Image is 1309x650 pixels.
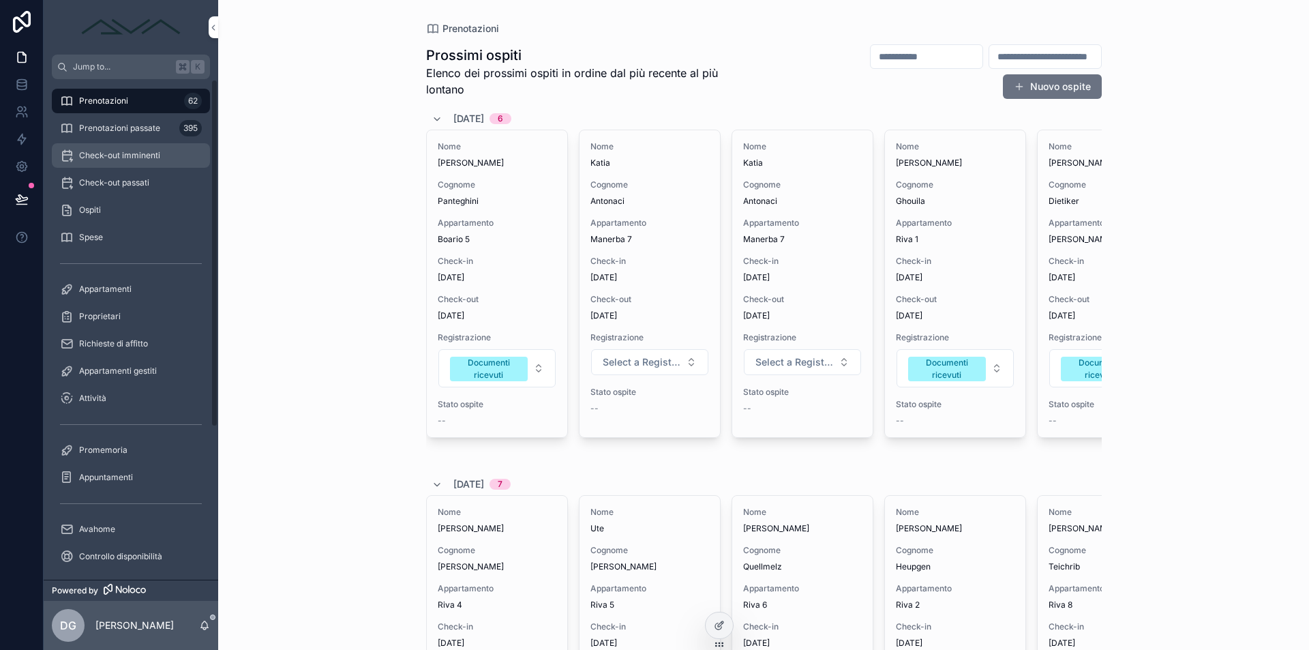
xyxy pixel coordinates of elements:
[1049,415,1057,426] span: --
[192,61,203,72] span: K
[1049,218,1167,228] span: Appartamento
[1049,332,1167,343] span: Registrazione
[438,196,556,207] span: Panteghini
[755,355,833,369] span: Select a Registrazione
[438,332,556,343] span: Registrazione
[1049,158,1167,168] span: [PERSON_NAME]
[52,465,210,490] a: Appuntamenti
[896,415,904,426] span: --
[79,95,128,106] span: Prenotazioni
[743,218,862,228] span: Appartamento
[79,177,149,188] span: Check-out passati
[896,141,1014,152] span: Nome
[590,561,709,572] span: [PERSON_NAME]
[590,621,709,632] span: Check-in
[743,561,862,572] span: Quellmelz
[52,304,210,329] a: Proprietari
[438,561,556,572] span: [PERSON_NAME]
[1061,355,1139,381] button: Unselect DOCUMENTI_RICEVUTI
[184,93,202,109] div: 62
[908,355,986,381] button: Unselect DOCUMENTI_RICEVUTI
[590,545,709,556] span: Cognome
[743,600,862,610] span: Riva 6
[743,158,862,168] span: Katia
[743,294,862,305] span: Check-out
[453,112,484,125] span: [DATE]
[896,638,1014,649] span: [DATE]
[743,621,862,632] span: Check-in
[590,507,709,518] span: Nome
[896,561,1014,572] span: Heupgen
[743,196,862,207] span: Antonaci
[579,130,721,438] a: NomeKatiaCognomeAntonaciAppartamentoManerba 7Check-in[DATE]Check-out[DATE]RegistrazioneSelect But...
[590,638,709,649] span: [DATE]
[896,294,1014,305] span: Check-out
[1049,294,1167,305] span: Check-out
[896,523,1014,534] span: [PERSON_NAME]
[590,234,709,245] span: Manerba 7
[450,355,528,381] button: Unselect DOCUMENTI_RICEVUTI
[52,171,210,195] a: Check-out passati
[79,445,127,456] span: Promemoria
[438,399,556,410] span: Stato ospite
[79,311,121,322] span: Proprietari
[743,332,862,343] span: Registrazione
[52,116,210,141] a: Prenotazioni passate395
[52,143,210,168] a: Check-out imminenti
[438,310,556,321] span: [DATE]
[52,438,210,462] a: Promemoria
[426,46,757,65] h1: Prossimi ospiti
[79,366,157,376] span: Appartamenti gestiti
[1049,600,1167,610] span: Riva 8
[426,65,757,98] span: Elenco dei prossimi ospiti in ordine dal più recente al più lontano
[743,638,862,649] span: [DATE]
[896,545,1014,556] span: Cognome
[1069,357,1130,381] div: Documenti ricevuti
[438,256,556,267] span: Check-in
[896,600,1014,610] span: Riva 2
[438,294,556,305] span: Check-out
[438,141,556,152] span: Nome
[44,580,218,601] a: Powered by
[743,179,862,190] span: Cognome
[896,256,1014,267] span: Check-in
[458,357,520,381] div: Documenti ricevuti
[590,179,709,190] span: Cognome
[52,225,210,250] a: Spese
[1049,256,1167,267] span: Check-in
[52,331,210,356] a: Richieste di affitto
[442,22,499,35] span: Prenotazioni
[743,387,862,398] span: Stato ospite
[1049,349,1167,387] button: Select Button
[743,545,862,556] span: Cognome
[896,234,1014,245] span: Riva 1
[438,415,446,426] span: --
[590,272,709,283] span: [DATE]
[1049,141,1167,152] span: Nome
[1049,583,1167,594] span: Appartamento
[743,234,862,245] span: Manerba 7
[896,310,1014,321] span: [DATE]
[743,583,862,594] span: Appartamento
[79,232,103,243] span: Spese
[453,477,484,491] span: [DATE]
[52,544,210,569] a: Controllo disponibilità
[79,393,106,404] span: Attività
[896,272,1014,283] span: [DATE]
[743,272,862,283] span: [DATE]
[590,158,709,168] span: Katia
[79,123,160,134] span: Prenotazioni passate
[590,196,709,207] span: Antonaci
[1049,545,1167,556] span: Cognome
[79,472,133,483] span: Appuntamenti
[1049,621,1167,632] span: Check-in
[896,196,1014,207] span: Ghouila
[79,524,115,535] span: Avahome
[44,79,218,580] div: scrollable content
[1049,179,1167,190] span: Cognome
[744,349,861,375] button: Select Button
[1049,310,1167,321] span: [DATE]
[590,403,599,414] span: --
[884,130,1026,438] a: Nome[PERSON_NAME]CognomeGhouilaAppartamentoRiva 1Check-in[DATE]Check-out[DATE]RegistrazioneSelect...
[438,218,556,228] span: Appartamento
